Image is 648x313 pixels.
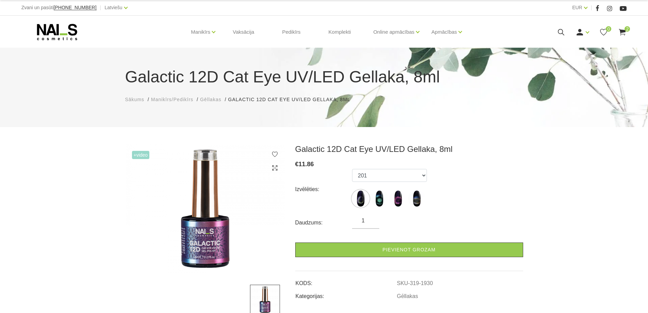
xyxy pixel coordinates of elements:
[125,144,285,275] img: ...
[228,96,357,103] li: Galactic 12D Cat Eye UV/LED Gellaka, 8ml
[606,26,611,32] span: 0
[200,97,221,102] span: Gēllakas
[373,18,414,46] a: Online apmācības
[397,293,418,299] a: Gēllakas
[151,96,193,103] a: Manikīrs/Pedikīrs
[151,97,193,102] span: Manikīrs/Pedikīrs
[299,161,314,168] span: 11.86
[389,190,406,207] img: ...
[408,190,425,207] img: ...
[371,190,388,207] img: ...
[397,280,433,286] a: SKU-319-1930
[599,28,608,36] a: 0
[100,3,101,12] span: |
[591,3,592,12] span: |
[54,5,97,10] a: [PHONE_NUMBER]
[227,16,260,48] a: Vaksācija
[295,184,352,195] div: Izvēlēties:
[125,65,523,89] h1: Galactic 12D Cat Eye UV/LED Gellaka, 8ml
[125,97,145,102] span: Sākums
[295,161,299,168] span: €
[295,144,523,154] h3: Galactic 12D Cat Eye UV/LED Gellaka, 8ml
[191,18,211,46] a: Manikīrs
[323,16,356,48] a: Komplekti
[105,3,122,12] a: Latviešu
[618,28,627,36] a: 2
[431,18,457,46] a: Apmācības
[295,242,523,257] a: Pievienot grozam
[277,16,306,48] a: Pedikīrs
[200,96,221,103] a: Gēllakas
[352,190,369,207] img: ...
[21,3,97,12] div: Zvani un pasūti
[125,96,145,103] a: Sākums
[625,26,630,32] span: 2
[132,151,150,159] span: +Video
[295,275,397,287] td: KODS:
[572,3,582,12] a: EUR
[295,287,397,300] td: Kategorijas:
[295,217,352,228] div: Daudzums:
